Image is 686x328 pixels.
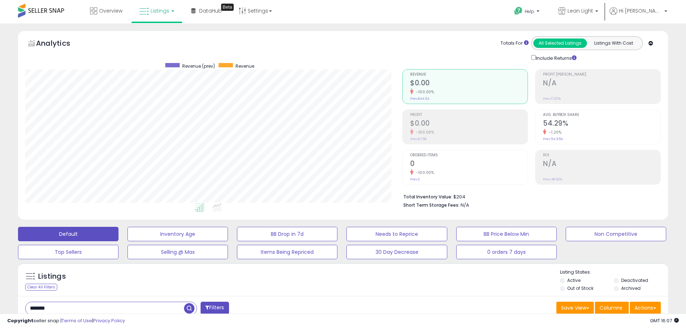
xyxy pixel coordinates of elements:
[99,7,122,14] span: Overview
[543,96,561,101] small: Prev: 17.20%
[403,202,459,208] b: Short Term Storage Fees:
[533,39,587,48] button: All Selected Listings
[237,227,337,241] button: BB Drop in 7d
[18,245,118,259] button: Top Sellers
[346,227,447,241] button: Needs to Reprice
[410,73,528,77] span: Revenue
[560,269,668,276] p: Listing States:
[221,4,234,11] div: Tooltip anchor
[456,227,557,241] button: BB Price Below Min
[595,302,629,314] button: Columns
[568,7,593,14] span: Lean Light
[543,153,660,157] span: ROI
[501,40,529,47] div: Totals For
[619,7,662,14] span: Hi [PERSON_NAME]
[7,318,125,324] div: seller snap | |
[461,202,469,208] span: N/A
[566,227,666,241] button: Non Competitive
[403,194,452,200] b: Total Inventory Value:
[410,159,528,169] h2: 0
[151,7,169,14] span: Listings
[514,6,523,15] i: Get Help
[410,177,420,181] small: Prev: 2
[413,170,434,175] small: -100.00%
[456,245,557,259] button: 0 orders 7 days
[127,227,228,241] button: Inventory Age
[600,304,622,311] span: Columns
[7,317,33,324] strong: Copyright
[182,63,215,69] span: Revenue (prev)
[413,130,434,135] small: -100.00%
[18,227,118,241] button: Default
[410,153,528,157] span: Ordered Items
[410,96,429,101] small: Prev: $44.64
[630,302,661,314] button: Actions
[567,285,593,291] label: Out of Stock
[62,317,92,324] a: Terms of Use
[403,192,655,201] li: $204
[413,89,434,95] small: -100.00%
[543,113,660,117] span: Avg. Buybox Share
[410,79,528,89] h2: $0.00
[201,302,229,314] button: Filters
[543,73,660,77] span: Profit [PERSON_NAME]
[525,8,534,14] span: Help
[543,159,660,169] h2: N/A
[199,7,222,14] span: DataHub
[38,271,66,282] h5: Listings
[410,119,528,129] h2: $0.00
[610,7,667,23] a: Hi [PERSON_NAME]
[410,137,426,141] small: Prev: $7.68
[508,1,547,23] a: Help
[650,317,679,324] span: 2025-10-8 16:07 GMT
[93,317,125,324] a: Privacy Policy
[621,285,641,291] label: Archived
[556,302,594,314] button: Save View
[546,130,561,135] small: -1.20%
[543,177,562,181] small: Prev: 48.92%
[587,39,640,48] button: Listings With Cost
[36,38,84,50] h5: Analytics
[621,277,648,283] label: Deactivated
[236,63,254,69] span: Revenue
[543,137,563,141] small: Prev: 54.95%
[567,277,580,283] label: Active
[526,54,585,62] div: Include Returns
[410,113,528,117] span: Profit
[237,245,337,259] button: Items Being Repriced
[127,245,228,259] button: Selling @ Max
[346,245,447,259] button: 30 Day Decrease
[25,284,57,291] div: Clear All Filters
[543,119,660,129] h2: 54.29%
[543,79,660,89] h2: N/A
